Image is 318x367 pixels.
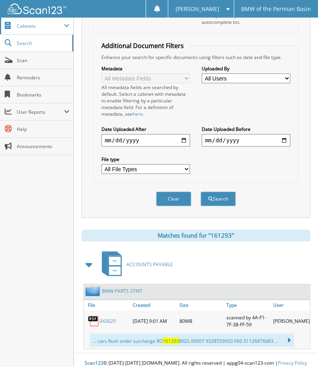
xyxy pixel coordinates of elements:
img: PDF.png [88,315,99,327]
div: 80MB [178,312,224,329]
span: Scan123 [85,359,103,366]
a: Type [224,300,271,310]
a: 043025 [99,318,116,324]
a: File [84,300,131,310]
span: Scan [17,57,69,64]
div: [DATE] 9:01 AM [131,312,178,329]
div: ... cars Rush order surcharge RO BIGS 00007 9328559003 060 31126876683 ... [90,333,294,347]
span: Cabinets [17,23,64,29]
span: Bookmarks [17,91,69,98]
a: Privacy Policy [278,359,307,366]
img: folder2.png [85,286,102,296]
div: [PERSON_NAME] [271,312,318,329]
a: BMW PARTS STMT [102,288,142,294]
legend: Additional Document Filters [98,41,188,50]
span: 161293 [163,337,179,344]
span: Search [17,40,68,47]
input: start [101,134,190,147]
span: [PERSON_NAME] [176,7,219,11]
label: Uploaded By [202,65,290,72]
div: All metadata fields are searched by default. Select a cabinet with metadata to enable filtering b... [101,84,190,117]
img: scan123-logo-white.svg [8,4,66,14]
label: Date Uploaded Before [202,126,290,132]
span: BMW of the Permian Basin [241,7,311,11]
a: here [133,111,143,117]
span: Help [17,126,69,132]
label: File type [101,156,190,163]
div: Matches found for "161293" [82,229,310,241]
iframe: Chat Widget [279,329,318,367]
input: end [202,134,290,147]
a: Created [131,300,178,310]
label: Date Uploaded After [101,126,190,132]
a: Size [178,300,224,310]
span: Reminders [17,74,69,81]
a: ACCOUNTS PAYABLE [97,249,173,280]
a: User [271,300,318,310]
div: scanned by 4A-F1-7F-38-FF-59 [224,312,271,329]
span: ACCOUNTS PAYABLE [126,261,173,268]
div: Enhance your search for specific documents using filters such as date and file type. [98,54,294,61]
span: User Reports [17,109,64,115]
span: Announcements [17,143,69,150]
button: Clear [156,192,191,206]
label: Metadata [101,65,190,72]
button: Search [201,192,236,206]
